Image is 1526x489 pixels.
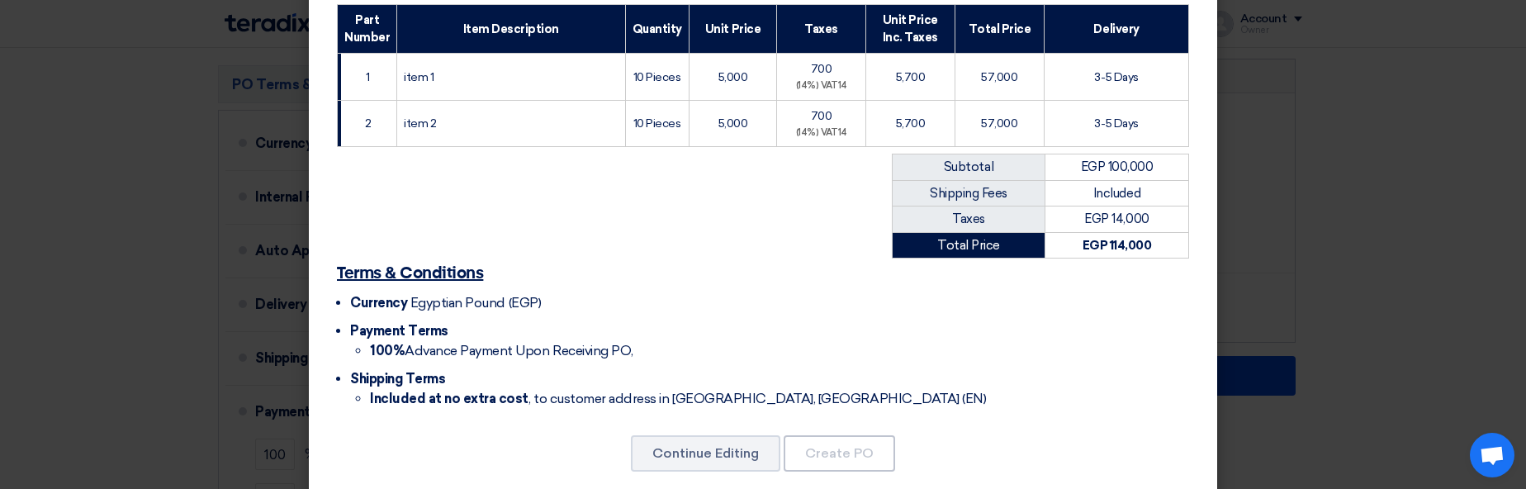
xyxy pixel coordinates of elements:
[337,265,483,282] u: Terms & Conditions
[955,5,1044,54] th: Total Price
[896,70,926,84] span: 5,700
[718,116,748,131] span: 5,000
[896,116,926,131] span: 5,700
[633,116,681,131] span: 10 Pieces
[1094,116,1138,131] span: 3-5 Days
[370,391,528,406] strong: Included at no extra cost
[811,62,832,76] span: 700
[893,180,1045,207] td: Shipping Fees
[981,116,1017,131] span: 57,000
[397,5,625,54] th: Item Description
[689,5,777,54] th: Unit Price
[633,70,681,84] span: 10 Pieces
[893,232,1045,259] td: Total Price
[718,70,748,84] span: 5,000
[370,389,1189,409] li: , to customer address in [GEOGRAPHIC_DATA], [GEOGRAPHIC_DATA] (EN)
[1045,5,1189,54] th: Delivery
[1084,211,1149,226] span: EGP 14,000
[784,435,895,472] button: Create PO
[1093,186,1140,201] span: Included
[404,116,436,131] span: item 2
[1470,433,1514,477] a: Open chat
[350,371,445,387] span: Shipping Terms
[338,100,397,147] td: 2
[777,5,866,54] th: Taxes
[1045,154,1188,181] td: EGP 100,000
[404,70,434,84] span: item 1
[350,323,448,339] span: Payment Terms
[338,5,397,54] th: Part Number
[370,343,633,358] span: Advance Payment Upon Receiving PO,
[893,154,1045,181] td: Subtotal
[338,54,397,101] td: 1
[811,109,832,123] span: 700
[370,343,405,358] strong: 100%
[866,5,955,54] th: Unit Price Inc. Taxes
[410,295,541,311] span: Egyptian Pound (EGP)
[631,435,780,472] button: Continue Editing
[893,207,1045,233] td: Taxes
[1094,70,1138,84] span: 3-5 Days
[350,295,407,311] span: Currency
[981,70,1017,84] span: 57,000
[1083,238,1152,253] strong: EGP 114,000
[625,5,689,54] th: Quantity
[784,126,859,140] div: (14%) VAT14
[784,79,859,93] div: (14%) VAT14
